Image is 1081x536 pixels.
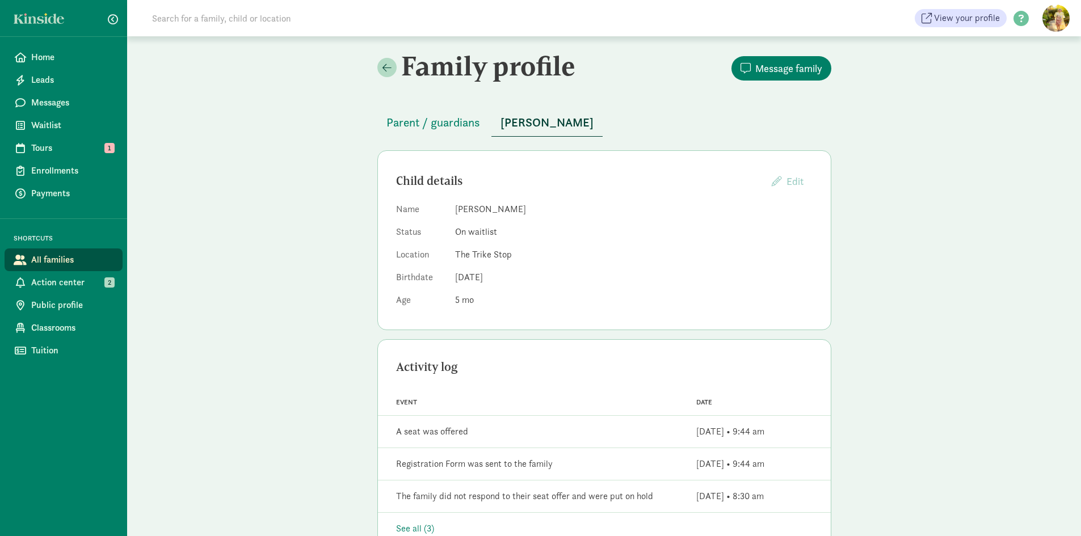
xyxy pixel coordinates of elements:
[31,321,113,335] span: Classrooms
[455,225,813,239] dd: On waitlist
[31,73,113,87] span: Leads
[5,114,123,137] a: Waitlist
[386,113,480,132] span: Parent / guardians
[5,159,123,182] a: Enrollments
[396,172,763,190] div: Child details
[5,46,123,69] a: Home
[396,358,813,376] div: Activity log
[31,119,113,132] span: Waitlist
[396,202,446,221] dt: Name
[5,182,123,205] a: Payments
[396,489,653,503] div: The family did not respond to their seat offer and were put on hold
[755,61,822,76] span: Message family
[396,225,446,243] dt: Status
[31,164,113,178] span: Enrollments
[396,248,446,266] dt: Location
[31,344,113,357] span: Tuition
[31,141,113,155] span: Tours
[1024,482,1081,536] iframe: Chat Widget
[5,271,123,294] a: Action center 2
[934,11,1000,25] span: View your profile
[915,9,1007,27] a: View your profile
[491,109,603,137] button: [PERSON_NAME]
[455,271,483,283] span: [DATE]
[396,457,553,471] div: Registration Form was sent to the family
[5,137,123,159] a: Tours 1
[31,187,113,200] span: Payments
[396,425,468,438] div: A seat was offered
[763,169,813,193] button: Edit
[377,116,489,129] a: Parent / guardians
[455,294,474,306] span: 5
[396,522,813,535] div: See all (3)
[455,202,813,216] dd: [PERSON_NAME]
[786,175,804,188] span: Edit
[31,50,113,64] span: Home
[455,248,813,261] dd: The Trike Stop
[5,339,123,362] a: Tuition
[5,294,123,316] a: Public profile
[696,489,764,503] div: [DATE] • 8:30 am
[396,271,446,289] dt: Birthdate
[696,398,712,406] span: Date
[31,298,113,312] span: Public profile
[500,113,594,132] span: [PERSON_NAME]
[31,276,113,289] span: Action center
[696,457,764,471] div: [DATE] • 9:44 am
[5,316,123,339] a: Classrooms
[5,248,123,271] a: All families
[31,253,113,267] span: All families
[396,293,446,311] dt: Age
[396,398,417,406] span: Event
[145,7,464,29] input: Search for a family, child or location
[377,50,602,82] h2: Family profile
[5,69,123,91] a: Leads
[696,425,764,438] div: [DATE] • 9:44 am
[731,56,831,81] button: Message family
[377,109,489,136] button: Parent / guardians
[31,96,113,109] span: Messages
[5,91,123,114] a: Messages
[104,277,115,288] span: 2
[491,116,603,129] a: [PERSON_NAME]
[104,143,115,153] span: 1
